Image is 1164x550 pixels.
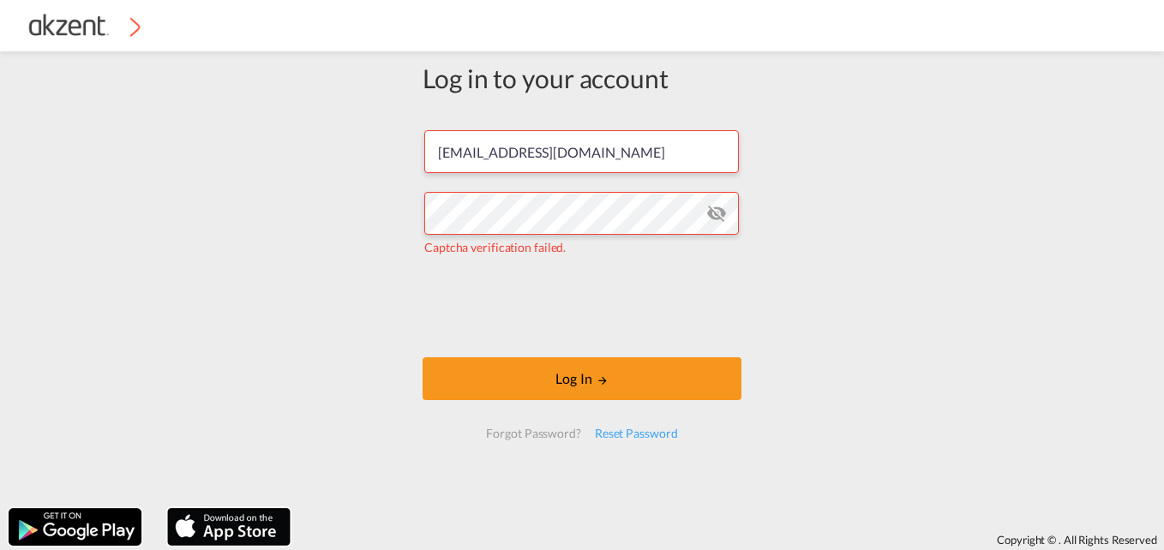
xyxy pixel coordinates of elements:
img: google.png [7,506,143,547]
button: LOGIN [423,357,741,400]
div: Forgot Password? [479,418,587,449]
span: Captcha verification failed. [424,240,566,254]
md-icon: icon-eye-off [706,203,727,224]
div: Reset Password [588,418,685,449]
img: c72fcea0ad0611ed966209c23b7bd3dd.png [26,7,141,45]
div: Log in to your account [423,60,741,96]
img: apple.png [165,506,292,547]
iframe: reCAPTCHA [452,273,712,340]
input: Enter email/phone number [424,130,739,173]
